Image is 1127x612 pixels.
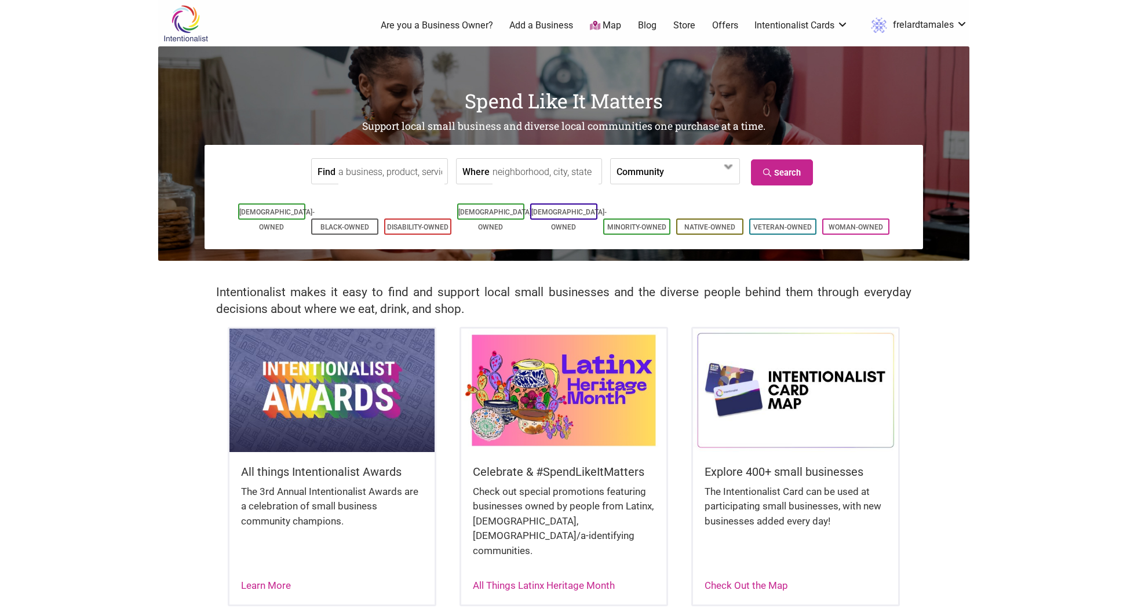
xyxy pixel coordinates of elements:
a: Store [673,19,695,32]
a: Offers [712,19,738,32]
a: [DEMOGRAPHIC_DATA]-Owned [531,208,607,231]
a: frelardtamales [865,15,968,36]
h1: Spend Like It Matters [158,87,969,115]
img: Intentionalist Card Map [693,329,898,451]
a: Are you a Business Owner? [381,19,493,32]
label: Where [462,159,490,184]
a: Disability-Owned [387,223,448,231]
a: Minority-Owned [607,223,666,231]
a: Map [590,19,621,32]
img: Intentionalist Awards [229,329,435,451]
h2: Support local small business and diverse local communities one purchase at a time. [158,119,969,134]
a: Veteran-Owned [753,223,812,231]
div: The Intentionalist Card can be used at participating small businesses, with new businesses added ... [705,485,887,541]
label: Find [318,159,335,184]
a: Intentionalist Cards [754,19,848,32]
img: Latinx / Hispanic Heritage Month [461,329,666,451]
h5: All things Intentionalist Awards [241,464,423,480]
input: a business, product, service [338,159,444,185]
a: Add a Business [509,19,573,32]
img: Intentionalist [158,5,213,42]
div: Check out special promotions featuring businesses owned by people from Latinx, [DEMOGRAPHIC_DATA]... [473,485,655,570]
a: Learn More [241,580,291,591]
a: Blog [638,19,656,32]
a: [DEMOGRAPHIC_DATA]-Owned [458,208,534,231]
a: All Things Latinx Heritage Month [473,580,615,591]
a: Woman-Owned [829,223,883,231]
input: neighborhood, city, state [493,159,599,185]
a: Check Out the Map [705,580,788,591]
a: Search [751,159,813,185]
h5: Explore 400+ small businesses [705,464,887,480]
a: Native-Owned [684,223,735,231]
div: The 3rd Annual Intentionalist Awards are a celebration of small business community champions. [241,485,423,541]
h5: Celebrate & #SpendLikeItMatters [473,464,655,480]
h2: Intentionalist makes it easy to find and support local small businesses and the diverse people be... [216,284,911,318]
a: [DEMOGRAPHIC_DATA]-Owned [239,208,315,231]
label: Community [617,159,664,184]
a: Black-Owned [320,223,369,231]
